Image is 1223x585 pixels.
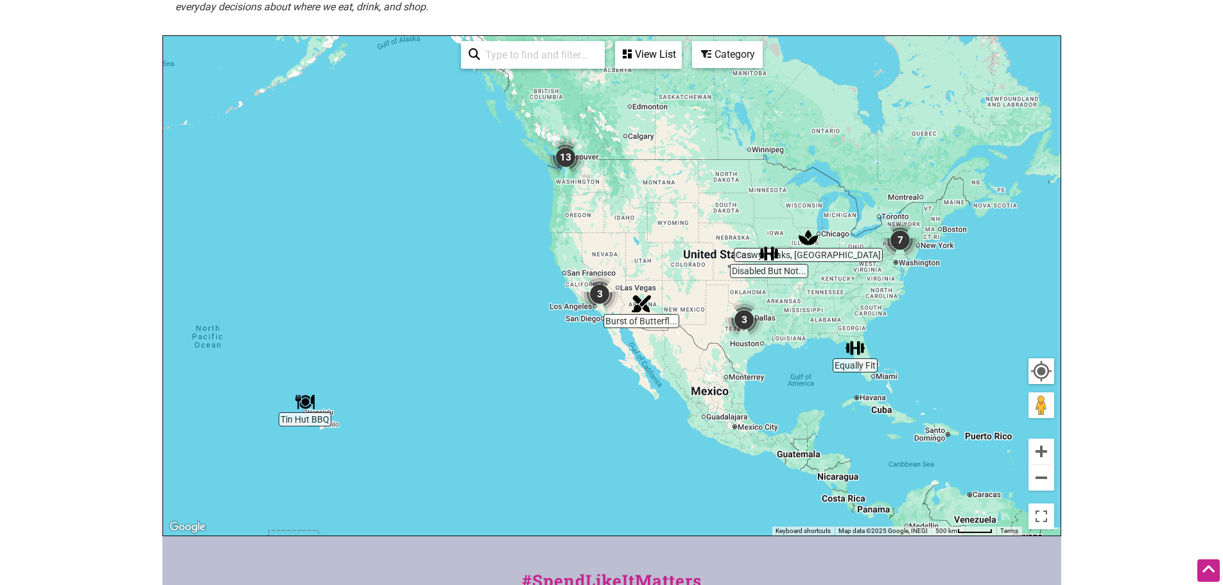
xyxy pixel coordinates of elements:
button: Zoom out [1028,465,1054,491]
div: 7 [881,221,919,259]
div: Scroll Back to Top [1197,559,1220,582]
img: Google [166,519,209,536]
div: 3 [725,301,763,339]
div: View List [616,42,681,67]
div: Filter by category [692,41,763,68]
div: Disabled But Not Really [759,244,779,263]
div: 3 [580,275,619,313]
span: Map data ©2025 Google, INEGI [838,527,928,534]
div: Type to search and filter [461,41,605,69]
div: Category [693,42,761,67]
button: Your Location [1028,358,1054,384]
button: Map Scale: 500 km per 51 pixels [932,527,996,536]
input: Type to find and filter... [480,42,597,67]
button: Drag Pegman onto the map to open Street View [1028,392,1054,418]
div: Caswyn Oaks, LMT [799,228,818,247]
div: Tin Hut BBQ [295,392,315,412]
div: Burst of Butterflies Create & Paint Studio [632,294,651,313]
div: See a list of the visible businesses [615,41,682,69]
button: Toggle fullscreen view [1027,502,1055,530]
a: Open this area in Google Maps (opens a new window) [166,519,209,536]
div: Equally Fit [846,338,865,358]
span: 500 km [935,527,957,534]
button: Keyboard shortcuts [776,527,831,536]
button: Zoom in [1028,439,1054,464]
div: 13 [546,138,585,177]
a: Terms [1000,527,1018,534]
